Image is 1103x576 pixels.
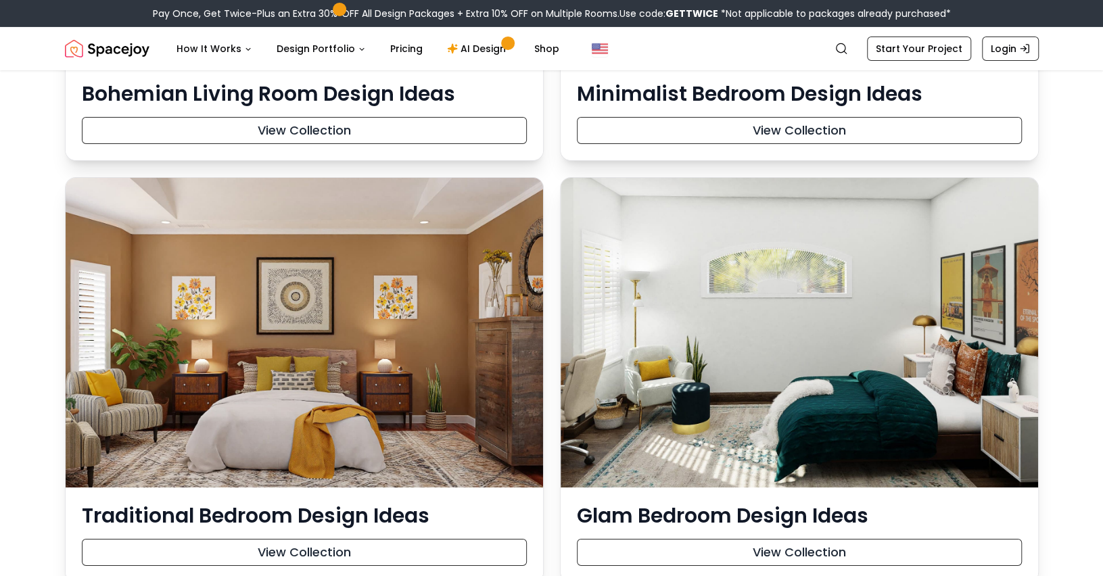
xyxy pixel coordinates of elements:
[619,7,718,20] span: Use code:
[577,539,1022,566] button: View Collection
[982,37,1039,61] a: Login
[436,35,521,62] a: AI Design
[592,41,608,57] img: United States
[665,7,718,20] b: GETTWICE
[718,7,951,20] span: *Not applicable to packages already purchased*
[82,545,527,560] a: View Collection
[577,82,1022,106] h3: Minimalist Bedroom Design Ideas
[867,37,971,61] a: Start Your Project
[523,35,570,62] a: Shop
[577,545,1022,560] a: View Collection
[65,35,149,62] a: Spacejoy
[65,35,149,62] img: Spacejoy Logo
[379,35,433,62] a: Pricing
[82,117,527,144] button: View Collection
[266,35,377,62] button: Design Portfolio
[577,123,1022,139] a: View Collection
[82,539,527,566] button: View Collection
[577,117,1022,144] button: View Collection
[166,35,263,62] button: How It Works
[166,35,570,62] nav: Main
[153,7,951,20] div: Pay Once, Get Twice-Plus an Extra 30% OFF All Design Packages + Extra 10% OFF on Multiple Rooms.
[82,123,527,139] a: View Collection
[577,504,1022,528] h3: Glam Bedroom Design Ideas
[82,504,527,528] h3: Traditional Bedroom Design Ideas
[82,82,527,106] h3: Bohemian Living Room Design Ideas
[65,27,1039,70] nav: Global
